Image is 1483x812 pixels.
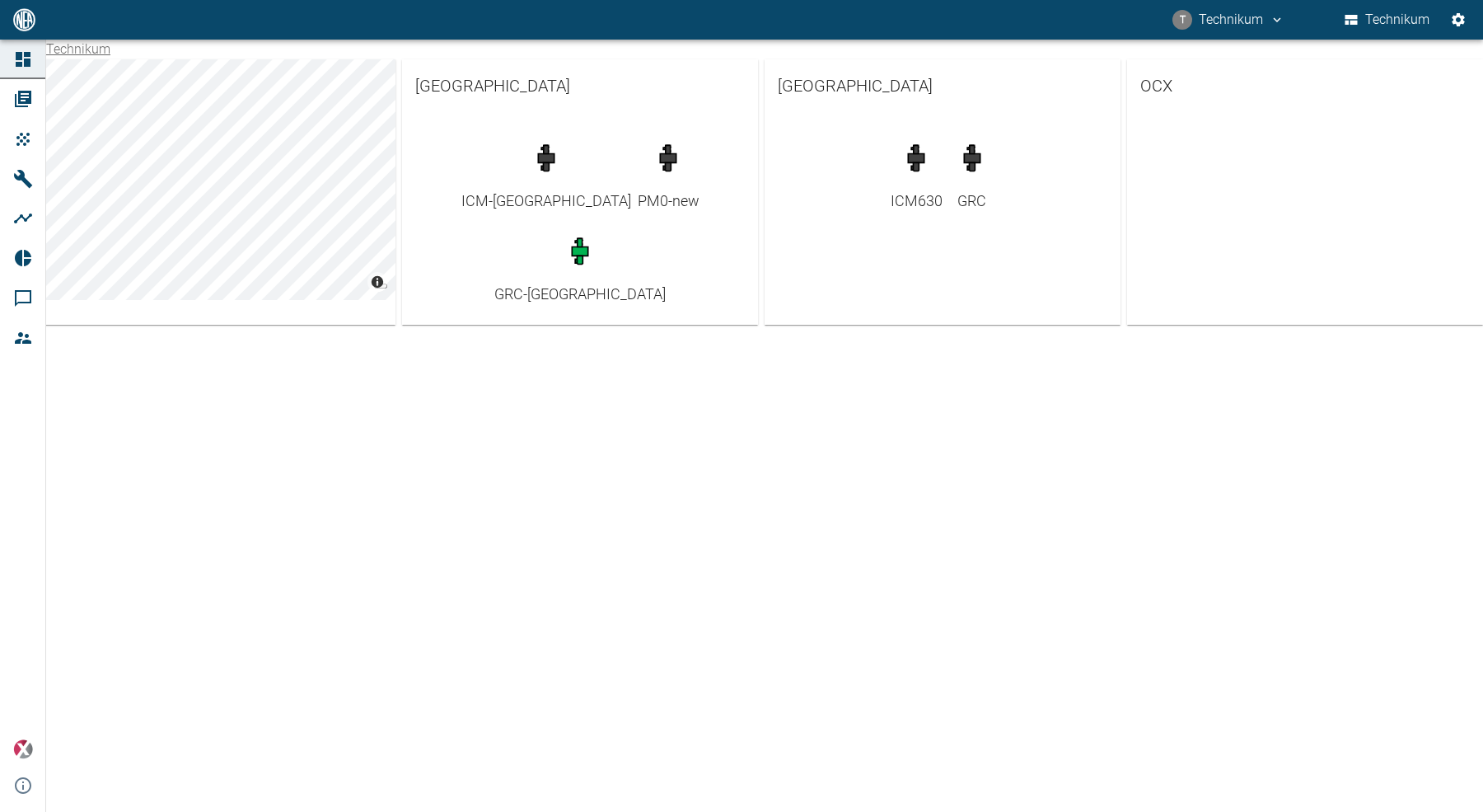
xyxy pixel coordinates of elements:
a: GRC-[GEOGRAPHIC_DATA] [494,228,666,305]
div: GRC-[GEOGRAPHIC_DATA] [494,283,666,305]
button: technikum@nea-x.de [1170,5,1287,35]
a: Technikum [46,41,110,57]
button: Einstellungen [1443,5,1473,35]
a: GRC [949,135,995,212]
canvas: Map [40,59,395,300]
img: logo [12,8,37,31]
span: [GEOGRAPHIC_DATA] [778,73,1107,99]
div: ICM630 [891,190,943,212]
div: ICM-[GEOGRAPHIC_DATA] [461,190,631,212]
button: Technikum [1341,5,1434,35]
nav: breadcrumb [46,40,110,59]
a: [GEOGRAPHIC_DATA] [765,59,1120,112]
div: T [1172,10,1192,30]
span: OCX [1140,73,1470,99]
div: GRC [949,190,995,212]
a: ICM630 [891,135,943,212]
div: PM0-new [638,190,699,212]
a: [GEOGRAPHIC_DATA] [402,59,758,112]
img: Xplore Logo [13,739,33,759]
a: OCX [1127,59,1483,112]
span: [GEOGRAPHIC_DATA] [415,73,745,99]
a: PM0-new [638,135,699,212]
a: ICM-[GEOGRAPHIC_DATA] [461,135,631,212]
